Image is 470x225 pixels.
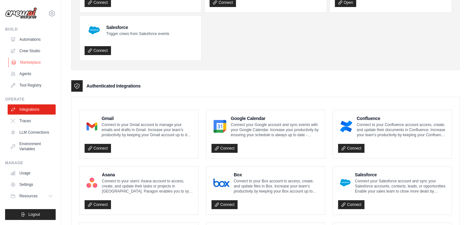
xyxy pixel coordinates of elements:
a: Traces [8,116,56,126]
h4: Gmail [102,115,193,122]
p: Connect to your Gmail account to manage your emails and drafts in Gmail. Increase your team’s pro... [102,122,193,137]
a: Integrations [8,104,56,115]
a: Connect [338,200,364,209]
img: Google Calendar Logo [213,120,226,133]
h4: Salesforce [355,172,446,178]
a: Crew Studio [8,46,56,56]
a: Agents [8,69,56,79]
a: Connect [85,46,111,55]
a: Settings [8,179,56,190]
h4: Confluence [357,115,446,122]
p: Connect your Google account and sync events with your Google Calendar. Increase your productivity... [231,122,320,137]
button: Logout [5,209,56,220]
a: Connect [85,144,111,153]
p: Connect to your Confluence account access, create, and update their documents in Confluence. Incr... [357,122,446,137]
a: Connect [211,200,238,209]
a: Connect [85,200,111,209]
a: Usage [8,168,56,178]
a: Marketplace [8,57,56,67]
a: Environment Variables [8,139,56,154]
p: Connect your Salesforce account and sync your Salesforce accounts, contacts, leads, or opportunit... [355,179,446,194]
a: Connect [338,144,364,153]
h4: Asana [102,172,193,178]
span: Resources [19,193,38,199]
a: Connect [211,144,238,153]
div: Manage [5,160,56,165]
img: Logo [5,7,37,19]
p: Connect to your Box account to access, create, and update files in Box. Increase your team’s prod... [234,179,320,194]
img: Salesforce Logo [340,176,350,189]
img: Gmail Logo [86,120,97,133]
img: Salesforce Logo [86,23,102,38]
a: Tool Registry [8,80,56,90]
img: Asana Logo [86,176,97,189]
a: Automations [8,34,56,45]
div: Operate [5,97,56,102]
span: Logout [28,212,40,217]
img: Confluence Logo [340,120,352,133]
img: Box Logo [213,176,229,189]
h4: Salesforce [106,24,169,31]
h3: Authenticated Integrations [86,83,141,89]
button: Resources [8,191,56,201]
a: LLM Connections [8,127,56,137]
p: Trigger crews from Salesforce events [106,31,169,36]
p: Connect to your users’ Asana account to access, create, and update their tasks or projects in [GE... [102,179,193,194]
div: Build [5,27,56,32]
h4: Google Calendar [231,115,320,122]
h4: Box [234,172,320,178]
